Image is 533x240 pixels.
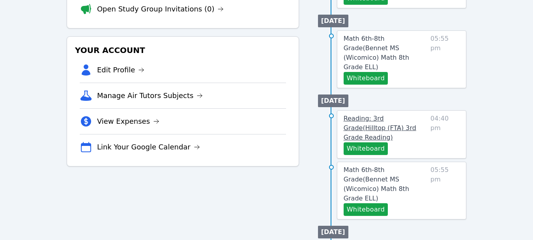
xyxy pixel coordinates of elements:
h3: Your Account [73,43,292,57]
button: Whiteboard [344,72,388,85]
a: Math 6th-8th Grade(Bennet MS (Wicomico) Math 8th Grade ELL) [344,34,427,72]
span: Math 6th-8th Grade ( Bennet MS (Wicomico) Math 8th Grade ELL ) [344,35,409,71]
button: Whiteboard [344,203,388,216]
span: 04:40 pm [430,114,460,155]
span: 05:55 pm [430,165,460,216]
li: [DATE] [318,15,348,27]
a: Link Your Google Calendar [97,142,200,153]
li: [DATE] [318,226,348,238]
span: 05:55 pm [430,34,460,85]
a: Open Study Group Invitations (0) [97,4,224,15]
a: Reading: 3rd Grade(Hilltop (FTA) 3rd Grade Reading) [344,114,427,142]
button: Whiteboard [344,142,388,155]
a: Edit Profile [97,64,145,76]
a: View Expenses [97,116,159,127]
a: Manage Air Tutors Subjects [97,90,203,101]
li: [DATE] [318,94,348,107]
a: Math 6th-8th Grade(Bennet MS (Wicomico) Math 8th Grade ELL) [344,165,427,203]
span: Reading: 3rd Grade ( Hilltop (FTA) 3rd Grade Reading ) [344,115,416,141]
span: Math 6th-8th Grade ( Bennet MS (Wicomico) Math 8th Grade ELL ) [344,166,409,202]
